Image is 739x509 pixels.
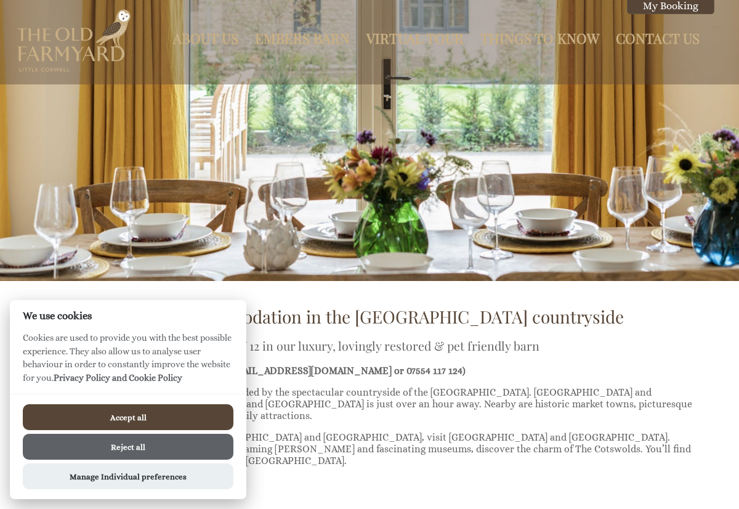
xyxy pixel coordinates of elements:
[25,305,700,328] h1: Self catering family accommodation in the [GEOGRAPHIC_DATA] countryside
[23,463,233,489] button: Manage Individual preferences
[25,337,700,355] h2: We provide holidays for family groups of 12 in our luxury, lovingly restored & pet friendly barn
[10,310,246,322] h2: We use cookies
[255,29,350,47] a: Embers Barn
[23,404,233,430] button: Accept all
[23,434,233,460] button: Reject all
[10,332,246,394] p: Cookies are used to provide you with the best possible experience. They also allow us to analyse ...
[366,29,464,47] a: Virtual Tour
[616,29,700,47] a: Contact Us
[25,431,700,466] p: While away the hours browsing around [GEOGRAPHIC_DATA] and [GEOGRAPHIC_DATA], visit [GEOGRAPHIC_D...
[25,386,700,421] p: is set in a peaceful location surrounded by the spectacular countryside of the [GEOGRAPHIC_DATA]....
[17,9,131,71] img: The Old Farmyard
[173,29,238,47] a: About Us
[54,373,182,383] a: Privacy Policy and Cookie Policy
[480,29,599,47] a: Things to Know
